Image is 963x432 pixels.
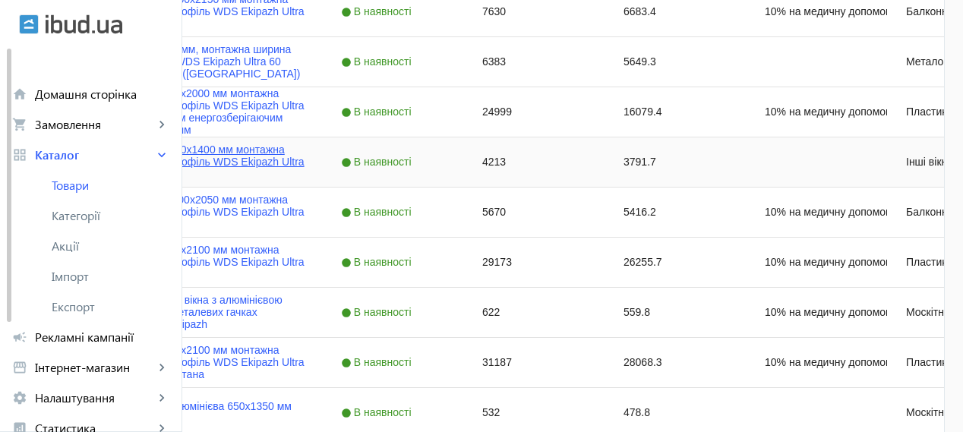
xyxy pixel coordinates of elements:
mat-icon: keyboard_arrow_right [154,360,169,375]
div: 31187 [464,338,605,387]
a: Двері балконні 700x2050 мм монтажна ширина 60 мм профіль WDS Ekipazh Ultra 60 [96,194,305,230]
span: Інтернет-магазин [35,360,154,375]
mat-icon: shopping_cart [12,117,27,132]
div: 5649.3 [605,37,747,87]
div: 10% на медичну допомогу пораненим [747,338,888,387]
span: Налаштування [35,390,154,405]
span: В наявності [341,5,415,17]
div: 10% на медичну допомогу пораненим [747,238,888,287]
mat-icon: storefront [12,360,27,375]
span: В наявності [341,106,415,118]
span: В наявності [341,206,415,218]
div: 559.8 [605,288,747,337]
mat-icon: campaign [12,330,27,345]
mat-icon: keyboard_arrow_right [154,147,169,162]
a: Москітна сітка на вікна з алюмінієвою рамою біла на металевих гачках 1000х1000 мм Ekipazh [96,294,305,330]
img: ibud.svg [19,14,39,34]
span: Імпорт [52,269,169,284]
div: 26255.7 [605,238,747,287]
span: Категорії [52,208,169,223]
div: 5670 [464,188,605,237]
div: 29173 [464,238,605,287]
div: 5416.2 [605,188,747,237]
span: Товари [52,178,169,193]
mat-icon: home [12,87,27,102]
div: 28068.3 [605,338,747,387]
a: Москітна сітка алюмінієва 650x1350 мм коричнева [96,400,305,424]
mat-icon: keyboard_arrow_right [154,117,169,132]
a: Двері вхідні 1200x2000 мм монтажна ширина 70 мм профіль WDS Ekipazh Ultra 70 з двокамерним енерго... [96,87,305,136]
img: ibud_text.svg [46,14,122,34]
span: Рекламні кампанії [35,330,169,345]
span: Експорт [52,299,169,314]
mat-icon: grid_view [12,147,27,162]
span: В наявності [341,256,415,268]
div: 622 [464,288,605,337]
div: 6383 [464,37,605,87]
div: 3791.7 [605,137,747,187]
mat-icon: settings [12,390,27,405]
span: Акції [52,238,169,254]
span: В наявності [341,406,415,418]
div: 16079.4 [605,87,747,137]
a: Вхідні двері 1300х2100 мм монтажна ширина 70 мм профіль WDS Ekipazh Ultra 70 Колір горіх [96,244,305,280]
div: 4213 [464,137,605,187]
span: В наявності [341,55,415,68]
a: Вікно 1300x1400 мм, монтажна ширина 60 мм, профіль WDS Ekipazh Ultra 60 фурнітура AXOR ([GEOGRAPH... [96,43,305,80]
span: В наявності [341,156,415,168]
div: 24999 [464,87,605,137]
a: Вхідні двері 1300х2100 мм монтажна ширина 60 мм профіль WDS Ekipazh Ultra 60 колір Дуб Монтана [96,344,305,380]
span: В наявності [341,356,415,368]
mat-icon: keyboard_arrow_right [154,390,169,405]
span: В наявності [341,306,415,318]
div: 10% на медичну допомогу пораненим [747,188,888,237]
span: Замовлення [35,117,154,132]
span: Домашня сторінка [35,87,169,102]
a: Арочне вікно 1000х1400 мм монтажна ширина 60 мм профіль WDS Ekipazh Ultra 60 [96,143,305,180]
span: Каталог [35,147,154,162]
div: 10% на медичну допомогу пораненим [747,87,888,137]
div: 10% на медичну допомогу пораненим [747,288,888,337]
